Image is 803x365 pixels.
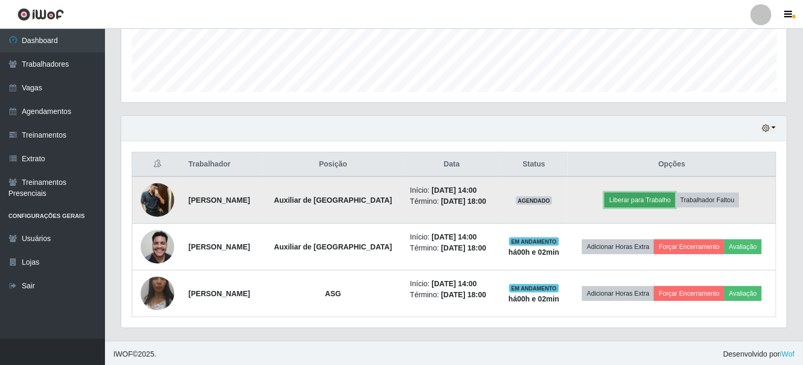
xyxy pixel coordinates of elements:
strong: [PERSON_NAME] [188,289,250,298]
th: Posição [262,152,404,177]
strong: [PERSON_NAME] [188,243,250,251]
li: Início: [410,278,493,289]
strong: há 00 h e 02 min [509,248,559,256]
button: Adicionar Horas Extra [582,286,654,301]
img: 1750720776565.jpeg [141,224,174,269]
button: Forçar Encerramento [654,239,724,254]
button: Forçar Encerramento [654,286,724,301]
th: Trabalhador [182,152,262,177]
img: 1703145599560.jpeg [141,256,174,331]
strong: ASG [325,289,341,298]
span: © 2025 . [113,349,156,360]
li: Término: [410,196,493,207]
button: Trabalhador Faltou [675,193,739,207]
th: Opções [568,152,776,177]
strong: há 00 h e 02 min [509,295,559,303]
span: EM ANDAMENTO [509,237,559,246]
li: Término: [410,289,493,300]
li: Término: [410,243,493,254]
time: [DATE] 14:00 [432,186,477,194]
button: Avaliação [724,286,762,301]
strong: Auxiliar de [GEOGRAPHIC_DATA] [274,243,392,251]
li: Início: [410,185,493,196]
time: [DATE] 14:00 [432,279,477,288]
strong: Auxiliar de [GEOGRAPHIC_DATA] [274,196,392,204]
button: Adicionar Horas Extra [582,239,654,254]
span: IWOF [113,350,133,358]
time: [DATE] 14:00 [432,233,477,241]
time: [DATE] 18:00 [441,244,486,252]
a: iWof [780,350,795,358]
span: AGENDADO [516,196,553,205]
th: Status [500,152,568,177]
img: CoreUI Logo [17,8,64,21]
th: Data [404,152,500,177]
img: 1745620439120.jpeg [141,178,174,222]
strong: [PERSON_NAME] [188,196,250,204]
span: Desenvolvido por [723,349,795,360]
button: Liberar para Trabalho [605,193,675,207]
li: Início: [410,232,493,243]
time: [DATE] 18:00 [441,197,486,205]
time: [DATE] 18:00 [441,290,486,299]
span: EM ANDAMENTO [509,284,559,293]
button: Avaliação [724,239,762,254]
